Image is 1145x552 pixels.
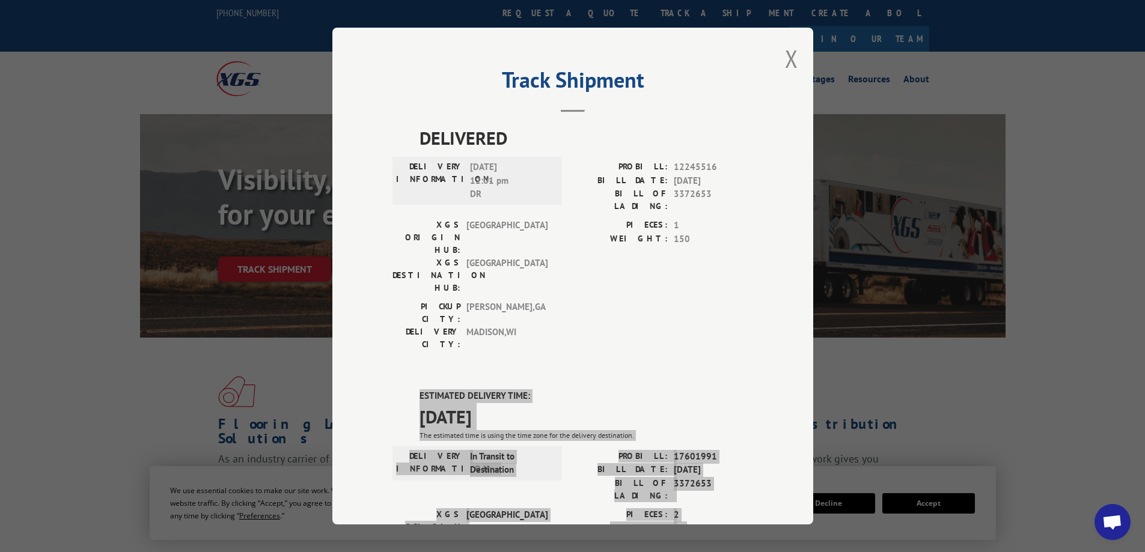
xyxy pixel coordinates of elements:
label: WEIGHT: [573,232,668,246]
span: 1 [674,219,753,232]
span: [DATE] [420,403,753,430]
label: PICKUP CITY: [392,300,460,326]
label: DELIVERY CITY: [392,326,460,351]
span: 3372653 [674,477,753,502]
label: BILL OF LADING: [573,477,668,502]
span: MADISON , WI [466,326,548,351]
span: [GEOGRAPHIC_DATA] [466,256,548,294]
label: PIECES: [573,219,668,232]
button: Close modal [785,43,798,74]
label: BILL OF LADING: [573,187,668,213]
h2: Track Shipment [392,71,753,94]
label: DELIVERY INFORMATION: [396,450,464,477]
span: 50 [674,521,753,535]
span: In Transit to Destination [470,450,551,477]
label: DELIVERY INFORMATION: [396,160,464,201]
label: BILL DATE: [573,174,668,188]
label: XGS DESTINATION HUB: [392,256,460,294]
label: BILL DATE: [573,463,668,477]
label: XGS ORIGIN HUB: [392,219,460,256]
label: WEIGHT: [573,521,668,535]
span: 150 [674,232,753,246]
span: [GEOGRAPHIC_DATA] [466,219,548,256]
span: 12245516 [674,160,753,174]
span: [DATE] [674,463,753,477]
span: 2 [674,508,753,522]
span: DELIVERED [420,124,753,151]
div: The estimated time is using the time zone for the delivery destination. [420,430,753,441]
label: PIECES: [573,508,668,522]
label: ESTIMATED DELIVERY TIME: [420,389,753,403]
span: 3372653 [674,187,753,213]
span: [GEOGRAPHIC_DATA] [466,508,548,546]
span: [DATE] 12:01 pm DR [470,160,551,201]
span: [PERSON_NAME] , GA [466,300,548,326]
span: [DATE] [674,174,753,188]
span: 17601991 [674,450,753,464]
label: PROBILL: [573,450,668,464]
label: XGS ORIGIN HUB: [392,508,460,546]
div: Open chat [1095,504,1131,540]
label: PROBILL: [573,160,668,174]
